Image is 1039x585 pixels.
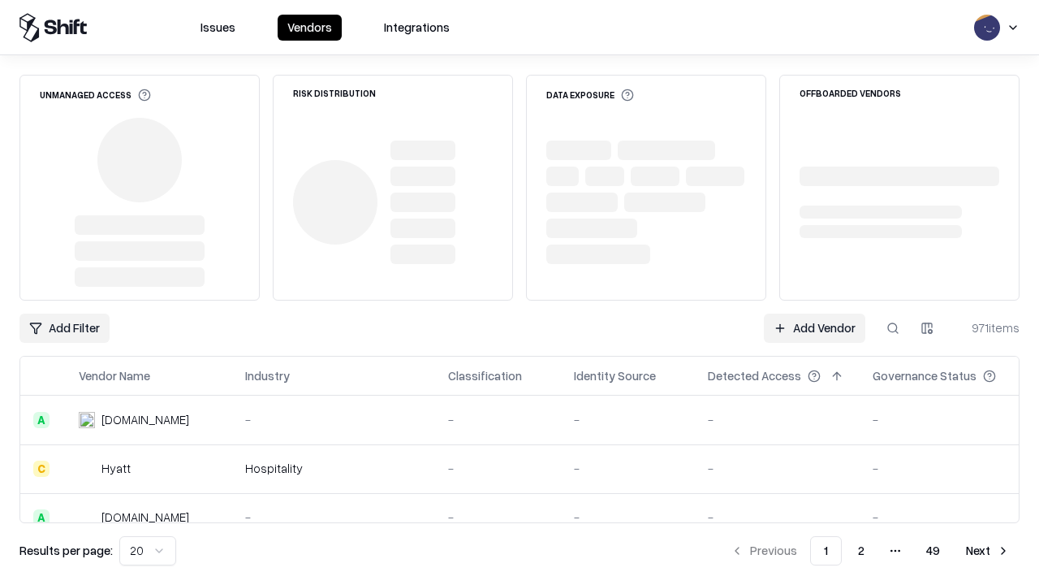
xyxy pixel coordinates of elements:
div: - [873,509,1022,526]
div: Classification [448,367,522,384]
div: Unmanaged Access [40,89,151,102]
div: - [245,411,422,428]
div: Data Exposure [546,89,634,102]
div: - [873,411,1022,428]
div: Governance Status [873,367,976,384]
div: Offboarded Vendors [800,89,901,97]
img: intrado.com [79,412,95,428]
a: Add Vendor [764,314,865,343]
div: - [708,460,847,477]
button: Next [956,536,1020,565]
div: - [574,411,682,428]
div: Vendor Name [79,367,150,384]
div: C [33,461,50,477]
div: - [708,411,847,428]
button: Integrations [374,15,459,41]
div: Hospitality [245,460,422,477]
div: Identity Source [574,367,656,384]
button: Add Filter [19,314,110,343]
div: A [33,412,50,428]
div: - [448,411,548,428]
div: - [448,460,548,477]
div: A [33,509,50,526]
button: Issues [191,15,245,41]
img: Hyatt [79,461,95,477]
div: - [574,460,682,477]
div: - [708,509,847,526]
div: - [245,509,422,526]
div: - [448,509,548,526]
div: - [873,460,1022,477]
button: 1 [810,536,842,565]
div: Industry [245,367,290,384]
p: Results per page: [19,542,113,559]
div: Risk Distribution [293,89,376,97]
img: primesec.co.il [79,509,95,526]
div: [DOMAIN_NAME] [101,411,189,428]
div: - [574,509,682,526]
div: [DOMAIN_NAME] [101,509,189,526]
nav: pagination [721,536,1020,565]
div: 971 items [955,319,1020,336]
button: Vendors [278,15,342,41]
button: 2 [845,536,877,565]
div: Detected Access [708,367,801,384]
button: 49 [913,536,953,565]
div: Hyatt [101,460,131,477]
